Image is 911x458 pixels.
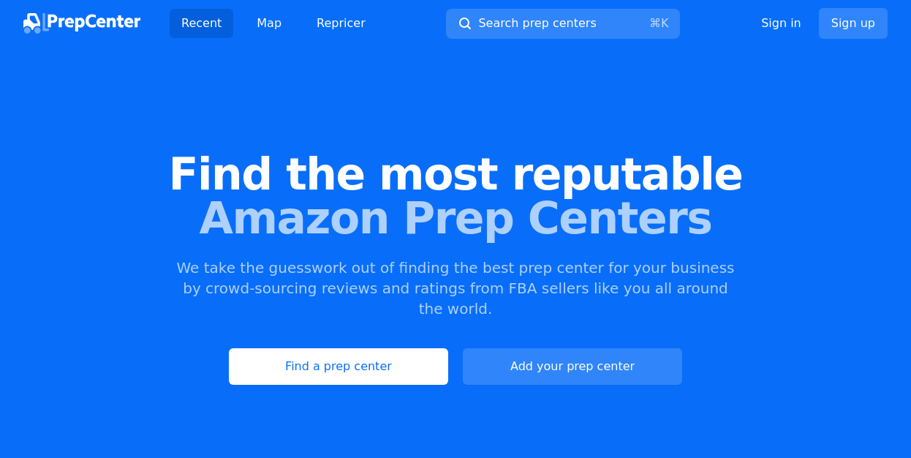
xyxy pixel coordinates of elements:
[463,348,682,385] button: Add your prep center
[23,196,888,240] span: Amazon Prep Centers
[819,8,888,39] a: Sign up
[446,9,680,39] button: Search prep centers⌘K
[649,16,661,30] kbd: ⌘
[23,13,140,34] img: PrepCenter
[761,15,801,32] a: Sign in
[170,9,233,38] a: Recent
[23,152,888,196] span: Find the most reputable
[245,9,293,38] a: Map
[661,16,669,30] kbd: K
[305,9,377,38] a: Repricer
[478,15,596,32] span: Search prep centers
[229,348,448,385] a: Find a prep center
[175,258,736,319] p: We take the guesswork out of finding the best prep center for your business by crowd-sourcing rev...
